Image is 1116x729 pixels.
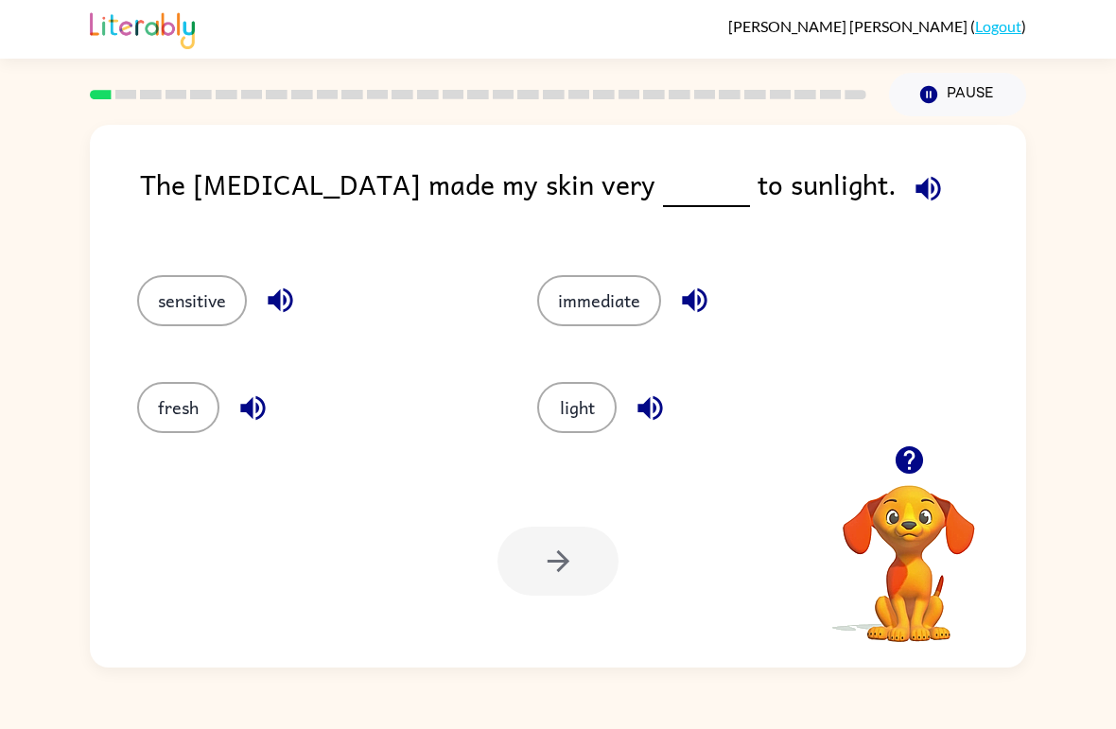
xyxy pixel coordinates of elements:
[140,163,1026,237] div: The [MEDICAL_DATA] made my skin very to sunlight.
[137,275,247,326] button: sensitive
[90,8,195,49] img: Literably
[889,73,1026,116] button: Pause
[537,275,661,326] button: immediate
[537,382,617,433] button: light
[975,17,1021,35] a: Logout
[137,382,219,433] button: fresh
[728,17,1026,35] div: ( )
[728,17,970,35] span: [PERSON_NAME] [PERSON_NAME]
[814,456,1003,645] video: Your browser must support playing .mp4 files to use Literably. Please try using another browser.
